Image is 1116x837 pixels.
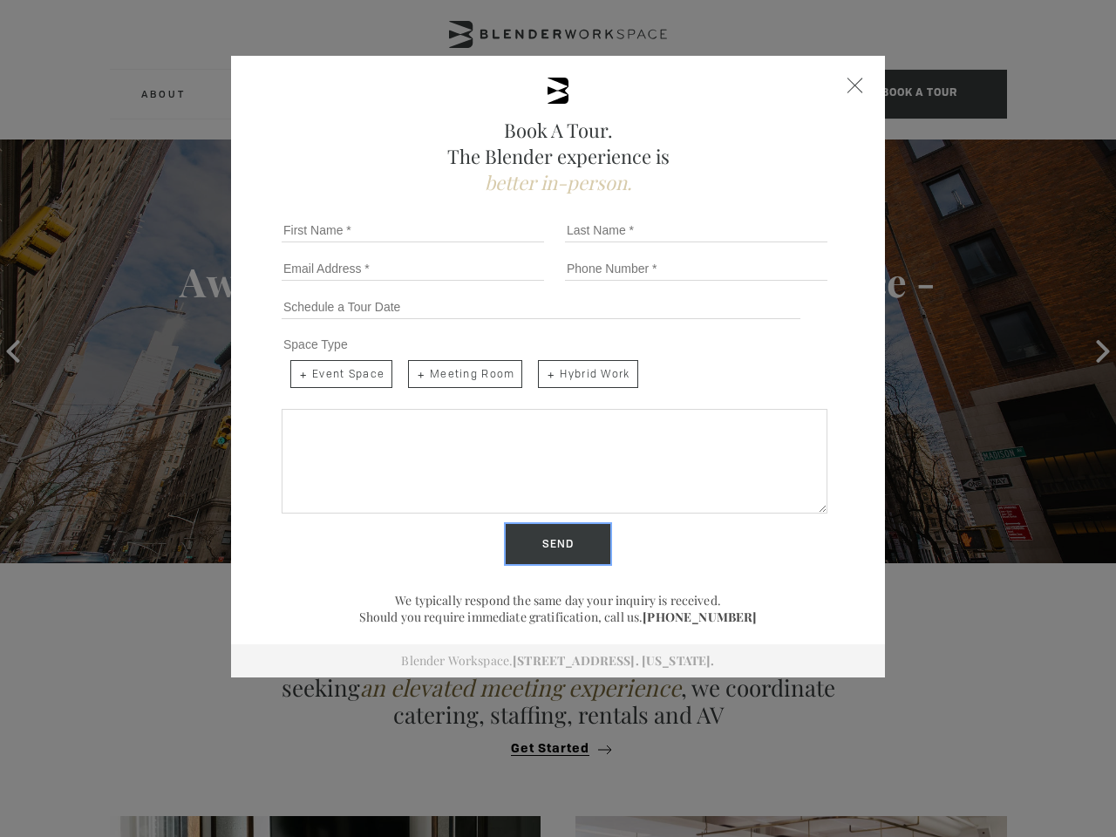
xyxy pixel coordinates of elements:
[408,360,522,388] span: Meeting Room
[847,78,863,93] div: Close form
[282,295,800,319] input: Schedule a Tour Date
[485,169,632,195] span: better in-person.
[513,652,714,669] a: [STREET_ADDRESS]. [US_STATE].
[538,360,637,388] span: Hybrid Work
[231,644,885,677] div: Blender Workspace.
[643,609,757,625] a: [PHONE_NUMBER]
[506,524,610,564] input: Send
[275,117,841,195] h2: Book A Tour. The Blender experience is
[275,592,841,609] p: We typically respond the same day your inquiry is received.
[283,337,348,351] span: Space Type
[282,218,544,242] input: First Name *
[282,256,544,281] input: Email Address *
[275,609,841,625] p: Should you require immediate gratification, call us.
[565,218,827,242] input: Last Name *
[290,360,392,388] span: Event Space
[565,256,827,281] input: Phone Number *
